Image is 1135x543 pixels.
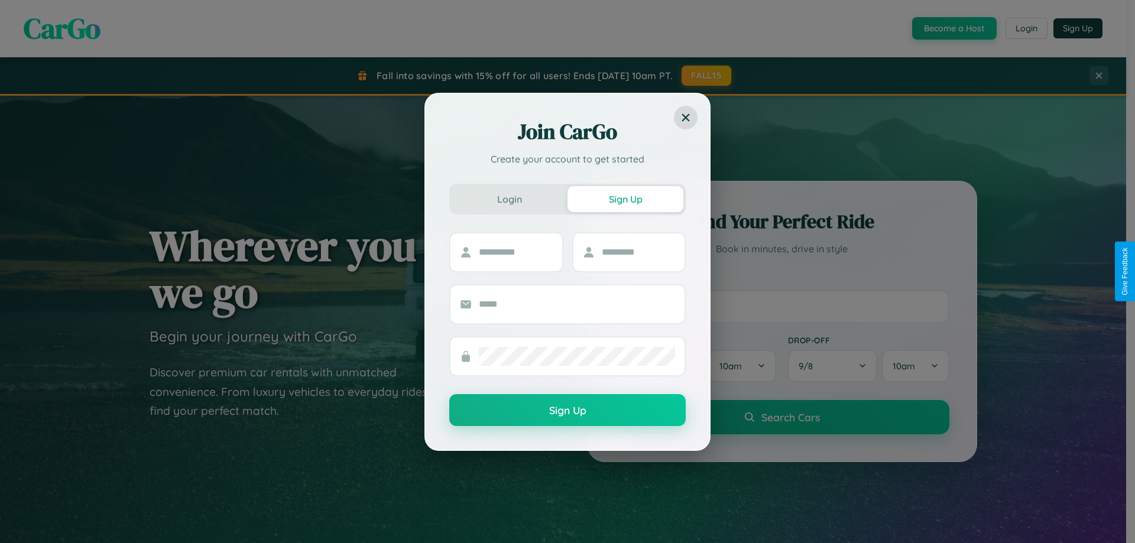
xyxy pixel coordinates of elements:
p: Create your account to get started [449,152,686,166]
button: Sign Up [567,186,683,212]
button: Sign Up [449,394,686,426]
h2: Join CarGo [449,118,686,146]
div: Give Feedback [1121,248,1129,295]
button: Login [452,186,567,212]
